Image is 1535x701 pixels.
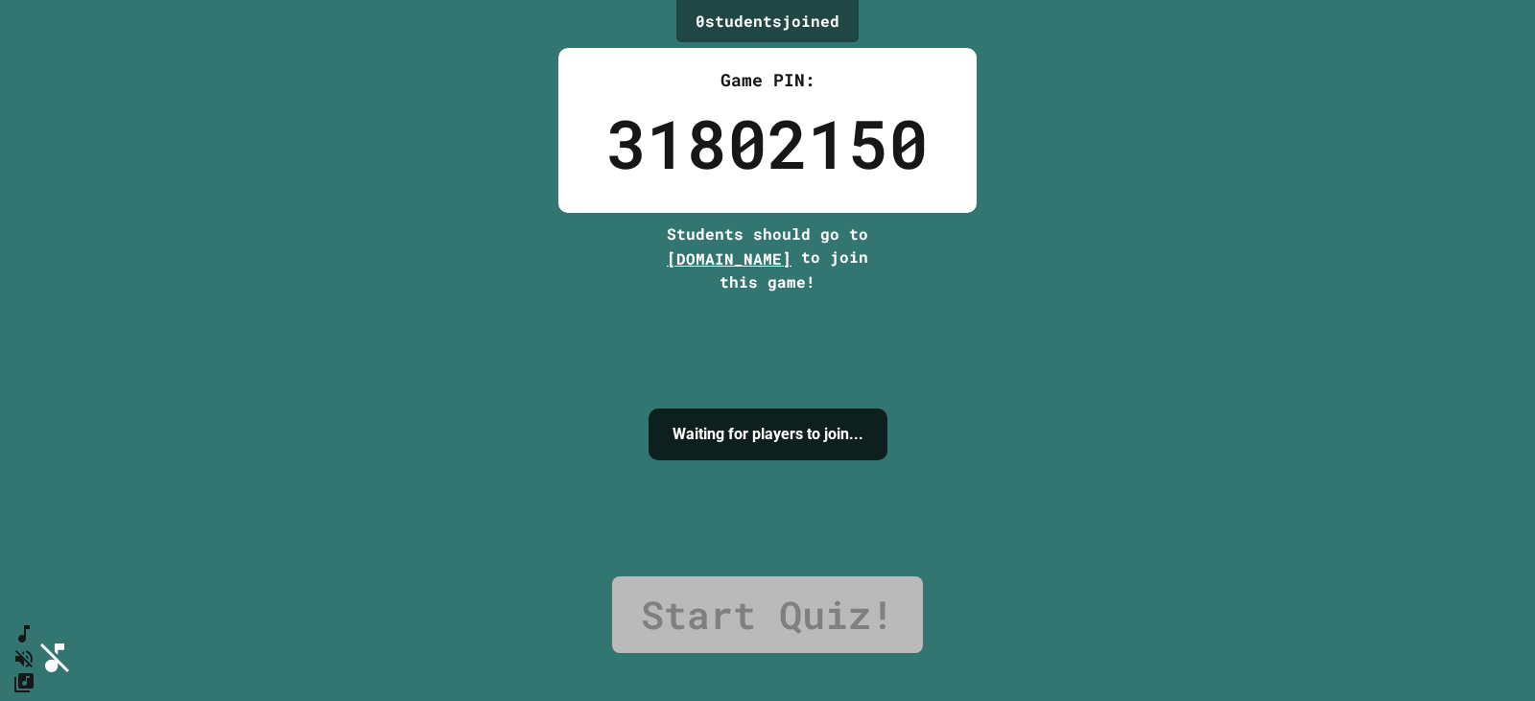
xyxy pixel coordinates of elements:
button: Unmute music [12,646,35,670]
button: SpeedDial basic example [12,622,35,646]
div: Game PIN: [606,67,929,93]
div: 31802150 [606,93,929,194]
a: Start Quiz! [612,576,923,653]
div: Students should go to to join this game! [648,222,887,293]
h4: Waiting for players to join... [673,423,863,446]
button: Change Music [12,670,35,694]
span: [DOMAIN_NAME] [667,248,791,269]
